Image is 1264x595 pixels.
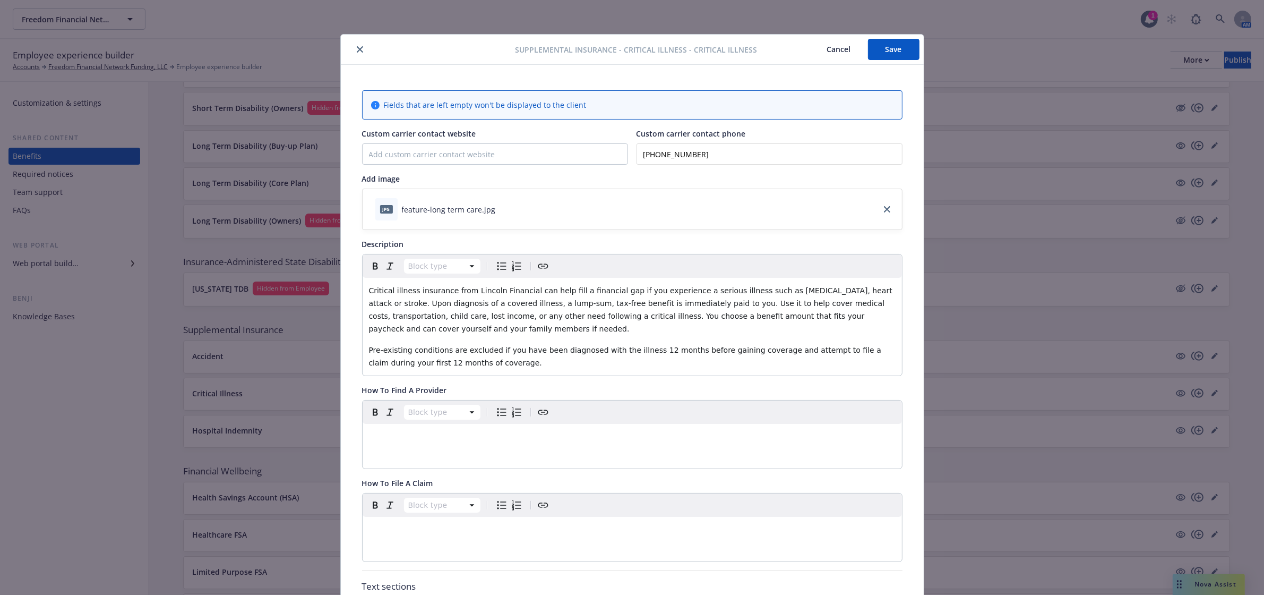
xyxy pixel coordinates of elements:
[383,405,398,420] button: Italic
[362,385,447,395] span: How To Find A Provider
[362,174,400,184] span: Add image
[868,39,919,60] button: Save
[362,239,404,249] span: Description
[380,205,393,213] span: jpg
[404,498,480,513] button: Block type
[404,405,480,420] button: Block type
[362,129,476,139] span: Custom carrier contact website
[368,498,383,513] button: Bold
[881,203,893,216] a: close
[536,259,551,274] button: Create link
[369,286,895,333] span: Critical illness insurance from Lincoln Financial can help fill a financial gap if you experience...
[362,478,433,488] span: How To File A Claim
[494,498,509,513] button: Bulleted list
[384,99,587,110] span: Fields that are left empty won't be displayed to the client
[536,498,551,513] button: Create link
[363,278,902,376] div: editable markdown
[509,405,524,420] button: Numbered list
[354,43,366,56] button: close
[515,44,758,55] span: Supplemental Insurance - Critical Illness - Critical Illness
[369,346,884,367] span: Pre-existing conditions are excluded if you have been diagnosed with the illness 12 months before...
[363,517,902,542] div: editable markdown
[494,498,524,513] div: toggle group
[509,498,524,513] button: Numbered list
[494,405,509,420] button: Bulleted list
[383,259,398,274] button: Italic
[363,424,902,449] div: editable markdown
[637,143,902,165] input: Add custom carrier contact phone
[509,259,524,274] button: Numbered list
[810,39,868,60] button: Cancel
[383,498,398,513] button: Italic
[494,259,524,274] div: toggle group
[362,580,902,593] p: Text sections
[494,259,509,274] button: Bulleted list
[363,144,627,164] input: Add custom carrier contact website
[494,405,524,420] div: toggle group
[500,204,509,215] button: download file
[402,204,496,215] div: feature-long term care.jpg
[368,405,383,420] button: Bold
[404,259,480,274] button: Block type
[368,259,383,274] button: Bold
[637,129,746,139] span: Custom carrier contact phone
[536,405,551,420] button: Create link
